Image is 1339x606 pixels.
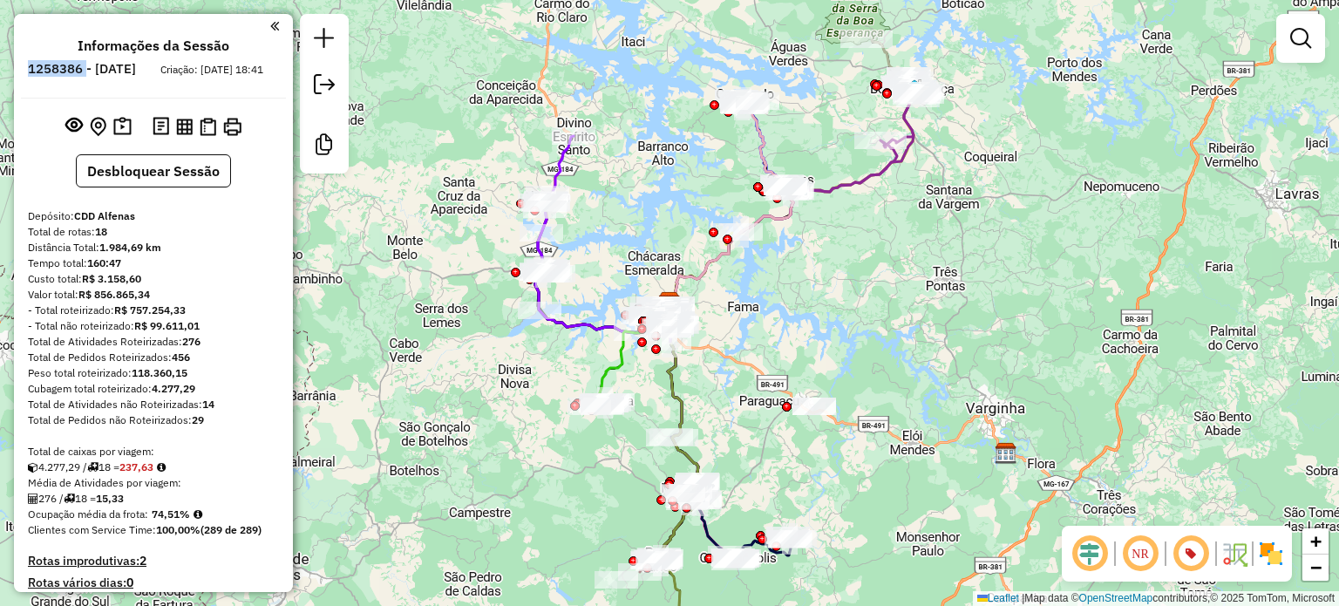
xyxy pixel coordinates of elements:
[28,460,279,475] div: 4.277,29 / 18 =
[903,78,926,101] img: Boa Esperança
[194,509,202,520] em: Média calculada utilizando a maior ocupação (%Peso ou %Cubagem) de cada rota da sessão. Rotas cro...
[792,398,836,415] div: Atividade não roteirizada - SUPERMERCADOS UNIAO
[119,460,153,473] strong: 237,63
[114,303,186,317] strong: R$ 757.254,33
[201,523,262,536] strong: (289 de 289)
[1069,533,1111,575] span: Ocultar deslocamento
[64,494,75,504] i: Total de rotas
[1119,533,1161,575] span: Ocultar NR
[28,554,279,569] h4: Rotas improdutivas:
[78,288,150,301] strong: R$ 856.865,34
[28,61,136,77] h6: 1258386 - [DATE]
[28,224,279,240] div: Total de rotas:
[87,462,99,473] i: Total de rotas
[28,350,279,365] div: Total de Pedidos Roteirizados:
[153,62,270,78] div: Criação: [DATE] 18:41
[28,397,279,412] div: Total de Atividades não Roteirizadas:
[152,382,195,395] strong: 4.277,29
[28,303,279,318] div: - Total roteirizado:
[157,462,166,473] i: Meta Caixas/viagem: 242,10 Diferença: -4,47
[173,114,196,138] button: Visualizar relatório de Roteirização
[676,473,720,491] div: Atividade não roteirizada - CARLOS ROBERTO TEODO
[152,507,190,521] strong: 74,51%
[28,507,148,521] span: Ocupação média da frota:
[76,154,231,187] button: Desbloquear Sessão
[87,256,121,269] strong: 160:47
[28,523,156,536] span: Clientes com Service Time:
[995,442,1017,465] img: CDD Varginha
[28,208,279,224] div: Depósito:
[658,291,681,314] img: CDD Alfenas
[196,114,220,140] button: Visualizar Romaneio
[172,351,190,364] strong: 456
[760,174,804,192] div: Atividade não roteirizada - COMERCIO VAREJISTA DE MERCADORIAS SILVA
[977,592,1019,604] a: Leaflet
[28,271,279,287] div: Custo total:
[1170,533,1212,575] span: Exibir número da rota
[28,287,279,303] div: Valor total:
[28,444,279,460] div: Total de caixas por viagem:
[95,225,107,238] strong: 18
[307,21,342,60] a: Nova sessão e pesquisa
[1079,592,1153,604] a: OpenStreetMap
[307,127,342,167] a: Criar modelo
[973,591,1339,606] div: Map data © contributors,© 2025 TomTom, Microsoft
[220,114,245,140] button: Imprimir Rotas
[1310,556,1322,578] span: −
[28,365,279,381] div: Peso total roteirizado:
[86,113,110,140] button: Centralizar mapa no depósito ou ponto de apoio
[1302,528,1329,555] a: Zoom in
[156,523,201,536] strong: 100,00%
[736,92,779,110] div: Atividade não roteirizada - ACAI, SALGADOS ARAUJ
[1220,540,1248,568] img: Fluxo de ruas
[110,113,135,140] button: Painel de Sugestão
[182,335,201,348] strong: 276
[307,67,342,106] a: Exportar sessão
[1302,555,1329,581] a: Zoom out
[82,272,141,285] strong: R$ 3.158,60
[28,318,279,334] div: - Total não roteirizado:
[74,209,135,222] strong: CDD Alfenas
[126,575,133,590] strong: 0
[581,398,624,415] div: Atividade não roteirizada - CHURRASCARIA E RESTA
[28,412,279,428] div: Total de Pedidos não Roteirizados:
[270,16,279,36] a: Clique aqui para minimizar o painel
[78,37,229,54] h4: Informações da Sessão
[62,112,86,140] button: Exibir sessão original
[1257,540,1285,568] img: Exibir/Ocultar setores
[28,475,279,491] div: Média de Atividades por viagem:
[192,413,204,426] strong: 29
[28,491,279,507] div: 276 / 18 =
[99,241,161,254] strong: 1.984,69 km
[676,473,719,490] div: Atividade não roteirizada - LUIZ ANTONIO SEBASTI
[28,575,279,590] h4: Rotas vários dias:
[202,398,214,411] strong: 14
[639,551,683,569] div: Atividade não roteirizada - Merc do Joaozinho
[149,113,173,140] button: Logs desbloquear sessão
[1283,21,1318,56] a: Exibir filtros
[28,381,279,397] div: Cubagem total roteirizado:
[675,475,718,493] div: Atividade não roteirizada - MERCEARIA OLIVEIRA
[132,366,187,379] strong: 118.360,15
[764,178,807,195] div: Atividade não roteirizada - GELA GUELA MIX MERCE
[1310,530,1322,552] span: +
[896,85,940,102] div: Atividade não roteirizada - VINICIUS CHOPP E SALGADOS LTDA
[1022,592,1024,604] span: |
[134,319,200,332] strong: R$ 99.611,01
[139,553,146,569] strong: 2
[28,494,38,504] i: Total de Atividades
[28,240,279,255] div: Distância Total:
[662,485,705,502] div: Atividade não roteirizada - JOANA DARC SOUTO ME
[595,571,638,589] div: Atividade não roteirizada - MIGUEL AFONSO BERNAR
[28,462,38,473] i: Cubagem total roteirizado
[28,255,279,271] div: Tempo total:
[669,484,712,501] div: Atividade não roteirizada - SUPERMERCADO CRISTAL
[28,334,279,350] div: Total de Atividades Roteirizadas:
[96,492,124,505] strong: 15,33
